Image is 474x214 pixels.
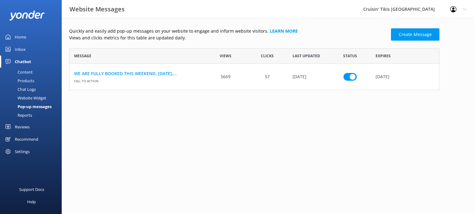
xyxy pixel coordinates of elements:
div: Recommend [15,133,38,145]
div: Chatbot [15,55,31,68]
a: WE ARE FULLY BOOKED THIS WEEKEND, [DATE],... [74,70,200,77]
div: Website Widget [4,94,46,102]
a: Products [4,76,62,85]
a: Create Message [391,28,439,41]
div: Reviews [15,121,30,133]
div: Support Docs [19,183,44,196]
a: Reports [4,111,62,119]
div: Reports [4,111,32,119]
a: Website Widget [4,94,62,102]
span: Status [343,53,357,59]
span: Views [220,53,231,59]
span: Call to action [74,77,200,83]
div: Home [15,31,26,43]
div: [DATE] [371,64,439,90]
a: Learn more [270,28,298,34]
a: Chat Logs [4,85,62,94]
div: Products [4,76,34,85]
div: 5669 [205,64,246,90]
span: Expires [376,53,391,59]
div: grid [69,64,439,90]
span: Message [74,53,91,59]
p: Quickly and easily add pop-up messages on your website to engage and inform website visitors. [69,28,387,34]
a: Pop-up messages [4,102,62,111]
div: 57 [246,64,288,90]
span: Last updated [293,53,320,59]
div: Content [4,68,33,76]
div: row [69,64,439,90]
div: Help [27,196,36,208]
div: Inbox [15,43,26,55]
img: yonder-white-logo.png [9,10,45,21]
span: Clicks [261,53,274,59]
div: Chat Logs [4,85,36,94]
div: Settings [15,145,30,158]
div: Pop-up messages [4,102,52,111]
a: Content [4,68,62,76]
div: 23 Aug 2025 [288,64,329,90]
h3: Website Messages [69,4,125,14]
p: Views and clicks metrics for this table are updated daily. [69,34,387,41]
